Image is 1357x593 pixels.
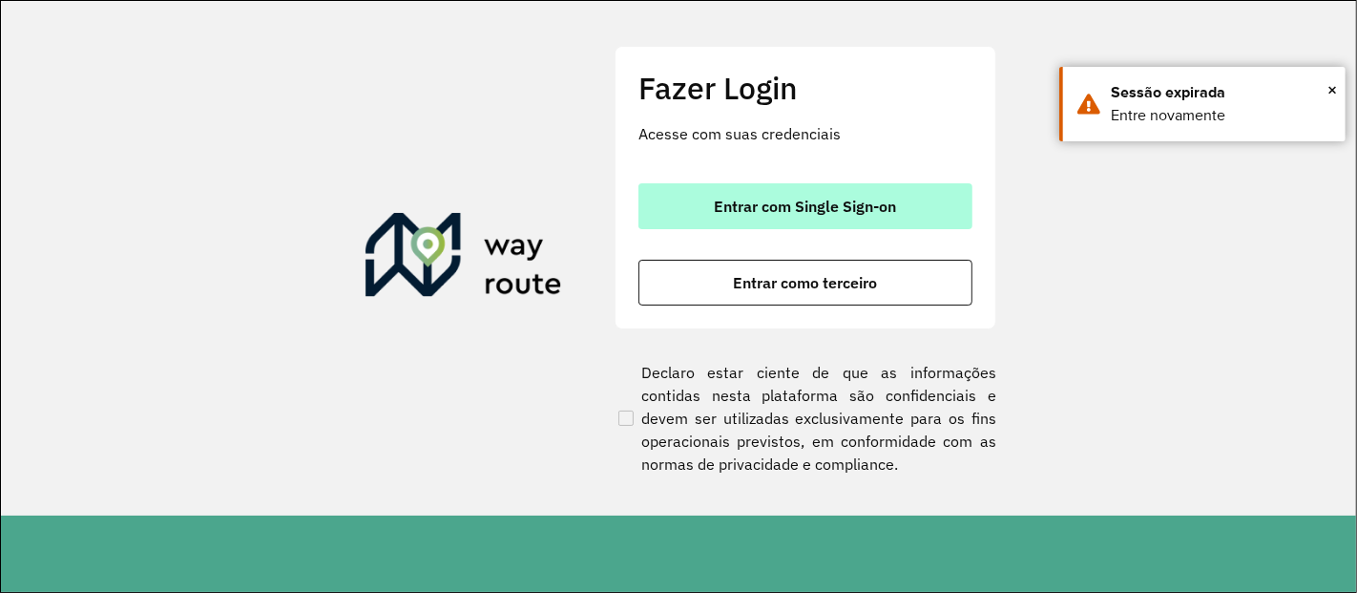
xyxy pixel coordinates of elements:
button: Close [1327,75,1337,104]
label: Declaro estar ciente de que as informações contidas nesta plataforma são confidenciais e devem se... [615,361,996,476]
p: Acesse com suas credenciais [638,122,972,145]
h2: Fazer Login [638,70,972,106]
div: Sessão expirada [1111,81,1331,104]
img: Roteirizador AmbevTech [365,213,562,305]
button: button [638,260,972,306]
span: × [1327,75,1337,104]
span: Entrar como terceiro [734,275,878,290]
div: Entre novamente [1111,104,1331,127]
span: Entrar com Single Sign-on [715,199,897,214]
button: button [638,183,972,229]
